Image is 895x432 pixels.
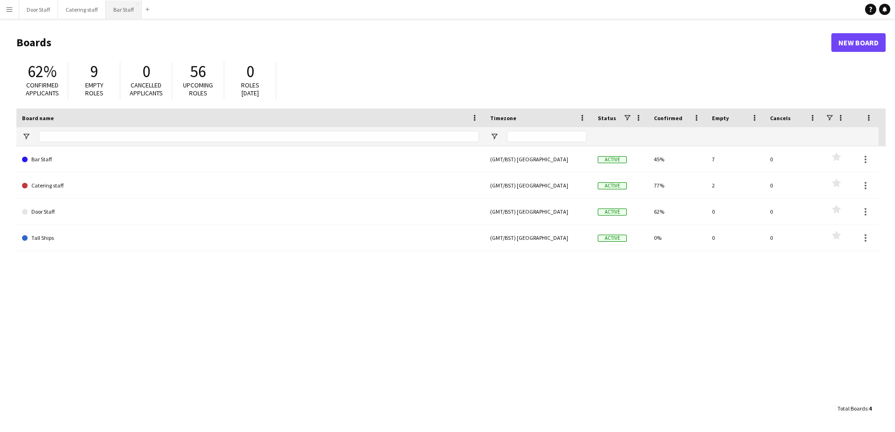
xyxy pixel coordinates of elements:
div: 0 [764,146,822,172]
span: 0 [142,61,150,82]
div: 0 [706,225,764,251]
span: 56 [190,61,206,82]
div: 0 [764,199,822,224]
span: Confirmed [654,115,682,122]
a: Door Staff [22,199,479,225]
div: (GMT/BST) [GEOGRAPHIC_DATA] [484,199,592,224]
span: 62% [28,61,57,82]
input: Board name Filter Input [39,131,479,142]
input: Timezone Filter Input [507,131,587,142]
h1: Boards [16,36,831,50]
a: New Board [831,33,886,52]
span: Confirmed applicants [26,81,59,97]
span: 9 [90,61,98,82]
span: Cancels [770,115,791,122]
span: Upcoming roles [183,81,213,97]
div: 7 [706,146,764,172]
div: 0 [764,173,822,198]
span: Active [598,235,627,242]
div: 77% [648,173,706,198]
span: 4 [869,405,872,412]
span: Empty [712,115,729,122]
div: : [837,399,872,418]
div: 62% [648,199,706,224]
div: 45% [648,146,706,172]
button: Bar Staff [106,0,142,19]
div: 0% [648,225,706,251]
span: Active [598,209,627,216]
span: 0 [246,61,254,82]
a: Catering staff [22,173,479,199]
div: 0 [764,225,822,251]
button: Catering staff [58,0,106,19]
div: (GMT/BST) [GEOGRAPHIC_DATA] [484,225,592,251]
span: Status [598,115,616,122]
div: 0 [706,199,764,224]
span: Total Boards [837,405,867,412]
span: Empty roles [85,81,103,97]
span: Roles [DATE] [241,81,259,97]
button: Open Filter Menu [490,132,499,141]
a: Tall Ships [22,225,479,251]
div: (GMT/BST) [GEOGRAPHIC_DATA] [484,146,592,172]
a: Bar Staff [22,146,479,173]
span: Active [598,156,627,163]
button: Open Filter Menu [22,132,30,141]
span: Cancelled applicants [130,81,163,97]
button: Door Staff [19,0,58,19]
span: Board name [22,115,54,122]
span: Timezone [490,115,516,122]
div: 2 [706,173,764,198]
span: Active [598,182,627,189]
div: (GMT/BST) [GEOGRAPHIC_DATA] [484,173,592,198]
